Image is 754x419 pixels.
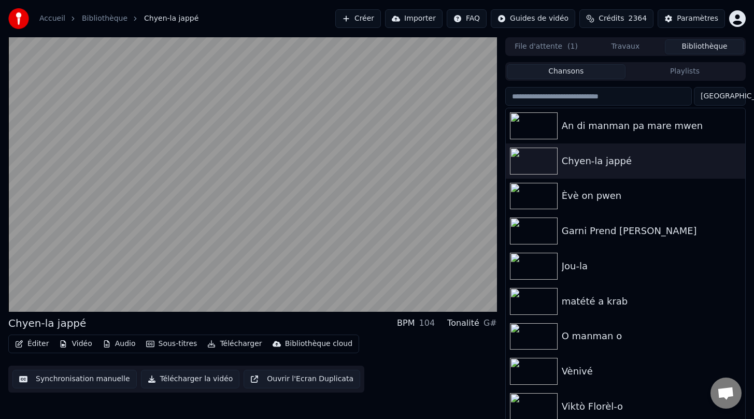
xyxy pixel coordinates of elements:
[144,13,198,24] span: Chyen-la jappé
[507,39,586,54] button: File d'attente
[665,39,744,54] button: Bibliothèque
[11,337,53,351] button: Éditer
[567,41,578,52] span: ( 1 )
[55,337,96,351] button: Vidéo
[141,370,240,388] button: Télécharger la vidéo
[491,9,575,28] button: Guides de vidéo
[562,259,741,273] div: Jou-la
[397,317,415,329] div: BPM
[8,316,86,330] div: Chyen-la jappé
[562,399,741,414] div: Viktò Florèl-o
[244,370,360,388] button: Ouvrir l'Ecran Duplicata
[82,13,127,24] a: Bibliothèque
[8,8,29,29] img: youka
[12,370,137,388] button: Synchronisation manuelle
[599,13,624,24] span: Crédits
[483,317,497,329] div: G#
[335,9,381,28] button: Créer
[285,339,352,349] div: Bibliothèque cloud
[586,39,665,54] button: Travaux
[507,64,625,79] button: Chansons
[385,9,443,28] button: Importer
[39,13,198,24] nav: breadcrumb
[658,9,725,28] button: Paramètres
[142,337,202,351] button: Sous-titres
[562,154,741,168] div: Chyen-la jappé
[579,9,653,28] button: Crédits2364
[562,294,741,309] div: matété a krab
[562,119,741,133] div: An di manman pa mare mwen
[629,13,647,24] span: 2364
[419,317,435,329] div: 104
[625,64,744,79] button: Playlists
[447,9,487,28] button: FAQ
[562,224,741,238] div: Garni Prend [PERSON_NAME]
[562,364,741,379] div: Vènivé
[203,337,266,351] button: Télécharger
[562,189,741,203] div: Èvè on pwen
[98,337,140,351] button: Audio
[562,329,741,343] div: O manman o
[677,13,718,24] div: Paramètres
[447,317,479,329] div: Tonalité
[39,13,65,24] a: Accueil
[710,378,742,409] a: Ouvrir le chat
